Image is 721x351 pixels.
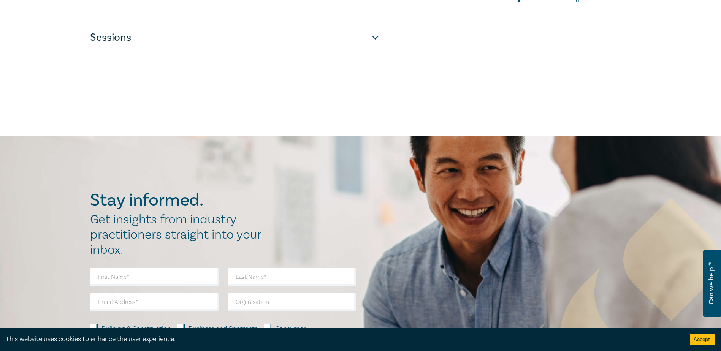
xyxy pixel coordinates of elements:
label: Consumer [275,324,306,334]
input: Email Address* [90,293,219,311]
button: Accept cookies [690,334,715,345]
div: This website uses cookies to enhance the user experience. [6,334,678,344]
label: Building & Construction [101,324,171,334]
h2: Stay informed. [90,190,269,210]
input: Organisation [228,293,356,311]
input: Last Name* [228,268,356,286]
input: First Name* [90,268,219,286]
h2: Get insights from industry practitioners straight into your inbox. [90,212,269,258]
button: Sessions [90,26,379,49]
label: Business and Contracts [189,324,258,334]
span: Can we help ? [708,255,715,312]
